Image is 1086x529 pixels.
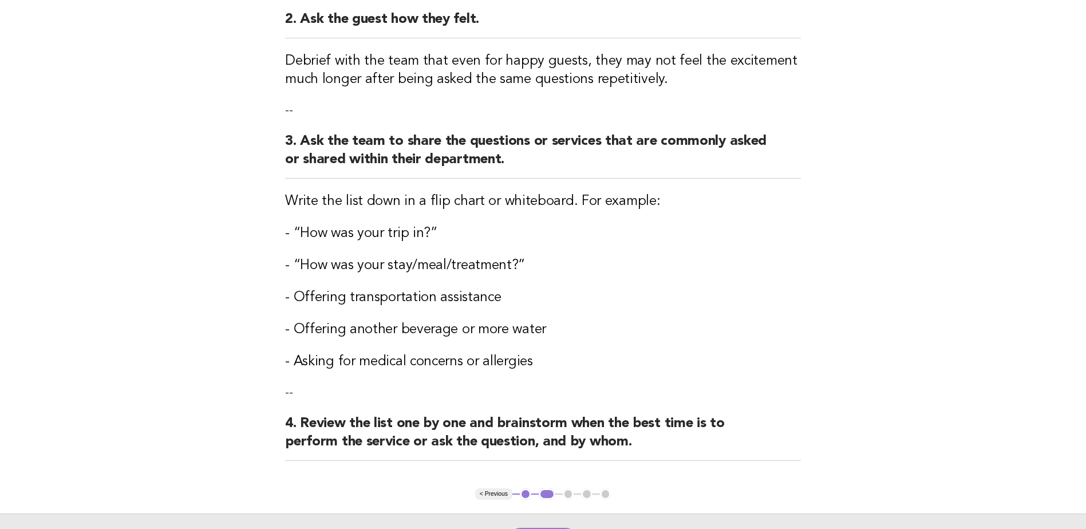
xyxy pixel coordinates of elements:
h3: - “How was your trip in?” [285,224,801,243]
h2: 2. Ask the guest how they felt. [285,10,801,38]
button: 2 [539,488,555,500]
button: 1 [520,488,531,500]
h2: 3. Ask the team to share the questions or services that are commonly asked or shared within their... [285,132,801,179]
h3: - Asking for medical concerns or allergies [285,353,801,371]
h3: - Offering transportation assistance [285,289,801,307]
button: < Previous [475,488,512,500]
p: -- [285,385,801,401]
h3: Debrief with the team that even for happy guests, they may not feel the excitement much longer af... [285,52,801,89]
h3: Write the list down in a flip chart or whiteboard. For example: [285,192,801,211]
h3: - Offering another beverage or more water [285,321,801,339]
h2: 4. Review the list one by one and brainstorm when the best time is to perform the service or ask ... [285,414,801,461]
h3: - “How was your stay/meal/treatment?” [285,256,801,275]
p: -- [285,102,801,119]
